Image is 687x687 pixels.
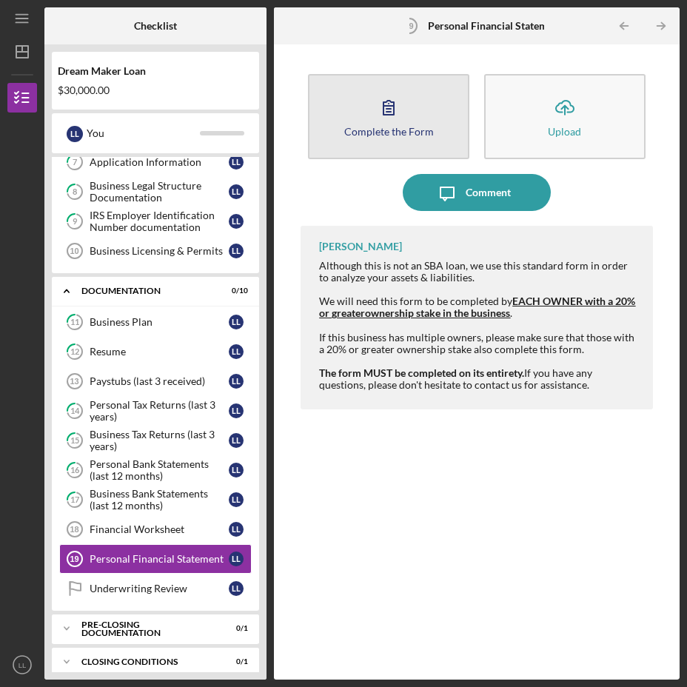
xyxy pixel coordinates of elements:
div: Complete the Form [344,126,434,137]
tspan: 18 [70,525,78,534]
a: 12ResumeLL [59,337,252,366]
tspan: 11 [70,318,79,327]
a: 18Financial WorksheetLL [59,515,252,544]
div: 0 / 1 [221,657,248,666]
div: L L [229,344,244,359]
a: 11Business PlanLL [59,307,252,337]
div: L L [229,492,244,507]
tspan: 8 [73,187,77,197]
div: If you have any questions, please don't hesitate to contact us for assistance. [319,260,637,391]
div: Upload [548,126,581,137]
div: 0 / 1 [221,624,248,633]
div: If this business has multiple owners, please make sure that those with a 20% or greater ownership... [319,332,637,355]
div: Business Bank Statements (last 12 months) [90,488,229,512]
a: 7Application InformationLL [59,147,252,177]
div: L L [229,214,244,229]
tspan: 7 [73,158,78,167]
div: [PERSON_NAME] [319,241,402,252]
tspan: 14 [70,406,80,416]
div: L L [229,315,244,329]
div: L L [229,433,244,448]
div: $30,000.00 [58,84,253,96]
strong: EACH OWNER with a 20% or greater [319,295,635,319]
div: Business Tax Returns (last 3 years) [90,429,229,452]
div: L L [67,126,83,142]
tspan: 19 [70,554,78,563]
button: Complete the Form [308,74,469,159]
u: ownership stake in the business [365,306,510,319]
div: We will need this form to be completed by . [319,295,637,319]
div: You [87,121,200,146]
a: 19Personal Financial StatementLL [59,544,252,574]
div: Financial Worksheet [90,523,229,535]
a: Underwriting ReviewLL [59,574,252,603]
a: 17Business Bank Statements (last 12 months)LL [59,485,252,515]
tspan: 17 [70,495,80,505]
div: L L [229,244,244,258]
strong: The form MUST be completed on its entirety. [319,366,524,379]
div: Business Legal Structure Documentation [90,180,229,204]
div: 0 / 10 [221,286,248,295]
button: LL [7,650,37,680]
b: Personal Financial Statement [428,20,563,32]
div: Business Licensing & Permits [90,245,229,257]
a: 16Personal Bank Statements (last 12 months)LL [59,455,252,485]
div: Application Information [90,156,229,168]
a: 13Paystubs (last 3 received)LL [59,366,252,396]
div: L L [229,184,244,199]
a: 14Personal Tax Returns (last 3 years)LL [59,396,252,426]
div: L L [229,552,244,566]
button: Comment [403,174,551,211]
div: Although this is not an SBA loan, we use this standard form in order to analyze your assets & lia... [319,260,637,284]
tspan: 15 [70,436,79,446]
button: Upload [484,74,646,159]
tspan: 19 [404,21,413,30]
div: Pre-Closing Documentation [81,620,211,637]
b: Checklist [134,20,177,32]
tspan: 12 [70,347,79,357]
div: Business Plan [90,316,229,328]
div: L L [229,374,244,389]
tspan: 9 [73,217,78,227]
div: Comment [466,174,511,211]
text: LL [19,661,27,669]
div: Documentation [81,286,211,295]
div: L L [229,403,244,418]
div: Personal Tax Returns (last 3 years) [90,399,229,423]
div: Closing Conditions [81,657,211,666]
tspan: 10 [70,247,78,255]
div: Personal Financial Statement [90,553,229,565]
div: Paystubs (last 3 received) [90,375,229,387]
div: Resume [90,346,229,358]
tspan: 16 [70,466,80,475]
a: 15Business Tax Returns (last 3 years)LL [59,426,252,455]
div: Dream Maker Loan [58,65,253,77]
div: L L [229,463,244,477]
div: IRS Employer Identification Number documentation [90,210,229,233]
a: 9IRS Employer Identification Number documentationLL [59,207,252,236]
div: L L [229,155,244,170]
div: L L [229,522,244,537]
div: Underwriting Review [90,583,229,594]
div: L L [229,581,244,596]
div: Personal Bank Statements (last 12 months) [90,458,229,482]
a: 10Business Licensing & PermitsLL [59,236,252,266]
a: 8Business Legal Structure DocumentationLL [59,177,252,207]
tspan: 13 [70,377,78,386]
